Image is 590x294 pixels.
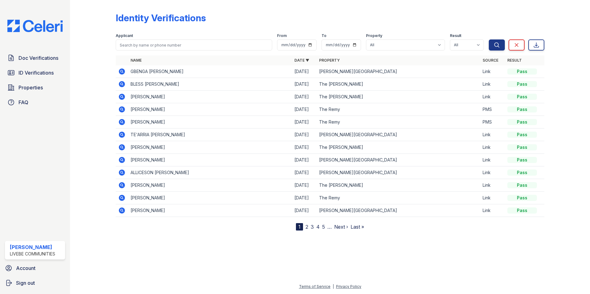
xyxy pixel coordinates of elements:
[299,284,330,289] a: Terms of Service
[507,58,522,63] a: Result
[292,91,317,103] td: [DATE]
[336,284,361,289] a: Privacy Policy
[296,223,303,231] div: 1
[2,277,68,289] a: Sign out
[316,224,320,230] a: 4
[292,129,317,141] td: [DATE]
[450,33,461,38] label: Result
[128,192,292,204] td: [PERSON_NAME]
[507,207,537,214] div: Pass
[507,81,537,87] div: Pass
[480,91,505,103] td: Link
[317,154,480,166] td: [PERSON_NAME][GEOGRAPHIC_DATA]
[131,58,142,63] a: Name
[317,116,480,129] td: The Remy
[480,116,505,129] td: PMS
[128,154,292,166] td: [PERSON_NAME]
[292,116,317,129] td: [DATE]
[16,264,35,272] span: Account
[16,279,35,287] span: Sign out
[480,65,505,78] td: Link
[351,224,364,230] a: Last »
[128,179,292,192] td: [PERSON_NAME]
[480,141,505,154] td: Link
[507,94,537,100] div: Pass
[292,179,317,192] td: [DATE]
[128,204,292,217] td: [PERSON_NAME]
[480,166,505,179] td: Link
[480,154,505,166] td: Link
[507,157,537,163] div: Pass
[292,141,317,154] td: [DATE]
[128,166,292,179] td: ALLICESON [PERSON_NAME]
[292,78,317,91] td: [DATE]
[507,106,537,112] div: Pass
[317,91,480,103] td: The [PERSON_NAME]
[116,33,133,38] label: Applicant
[507,195,537,201] div: Pass
[128,78,292,91] td: BLESS [PERSON_NAME]
[292,204,317,217] td: [DATE]
[128,116,292,129] td: [PERSON_NAME]
[311,224,314,230] a: 3
[507,68,537,75] div: Pass
[317,166,480,179] td: [PERSON_NAME][GEOGRAPHIC_DATA]
[483,58,498,63] a: Source
[5,81,65,94] a: Properties
[19,69,54,76] span: ID Verifications
[128,91,292,103] td: [PERSON_NAME]
[507,169,537,176] div: Pass
[19,84,43,91] span: Properties
[480,179,505,192] td: Link
[317,65,480,78] td: [PERSON_NAME][GEOGRAPHIC_DATA]
[277,33,287,38] label: From
[128,65,292,78] td: GBENGA [PERSON_NAME]
[292,192,317,204] td: [DATE]
[322,33,326,38] label: To
[507,119,537,125] div: Pass
[128,129,292,141] td: TE'ARRIA [PERSON_NAME]
[317,129,480,141] td: [PERSON_NAME][GEOGRAPHIC_DATA]
[292,65,317,78] td: [DATE]
[317,179,480,192] td: The [PERSON_NAME]
[10,243,55,251] div: [PERSON_NAME]
[116,12,206,23] div: Identity Verifications
[480,129,505,141] td: Link
[480,103,505,116] td: PMS
[305,224,308,230] a: 2
[292,103,317,116] td: [DATE]
[480,204,505,217] td: Link
[322,224,325,230] a: 5
[317,103,480,116] td: The Remy
[292,166,317,179] td: [DATE]
[507,132,537,138] div: Pass
[294,58,309,63] a: Date ▼
[327,223,332,231] span: …
[319,58,340,63] a: Property
[19,54,58,62] span: Doc Verifications
[128,141,292,154] td: [PERSON_NAME]
[480,192,505,204] td: Link
[10,251,55,257] div: LiveBe Communities
[317,141,480,154] td: The [PERSON_NAME]
[19,99,28,106] span: FAQ
[333,284,334,289] div: |
[5,67,65,79] a: ID Verifications
[317,204,480,217] td: [PERSON_NAME][GEOGRAPHIC_DATA]
[317,192,480,204] td: The Remy
[292,154,317,166] td: [DATE]
[507,144,537,150] div: Pass
[128,103,292,116] td: [PERSON_NAME]
[5,52,65,64] a: Doc Verifications
[2,262,68,274] a: Account
[5,96,65,108] a: FAQ
[317,78,480,91] td: The [PERSON_NAME]
[116,39,272,51] input: Search by name or phone number
[2,20,68,32] img: CE_Logo_Blue-a8612792a0a2168367f1c8372b55b34899dd931a85d93a1a3d3e32e68fde9ad4.png
[334,224,348,230] a: Next ›
[507,182,537,188] div: Pass
[480,78,505,91] td: Link
[366,33,382,38] label: Property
